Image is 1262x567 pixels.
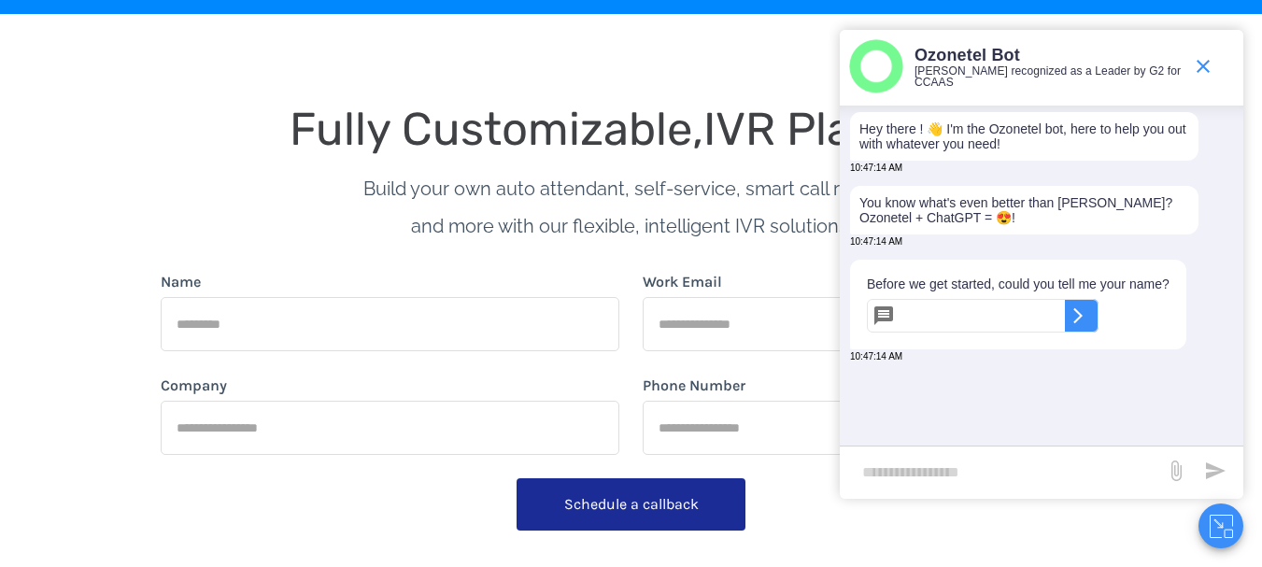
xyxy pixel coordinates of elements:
label: Company [161,375,227,397]
span: Schedule a callback [564,495,699,513]
p: Before we get started, could you tell me your name? [867,276,1170,291]
p: Hey there ! 👋 I'm the Ozonetel bot, here to help you out with whatever you need! [859,121,1189,151]
span: IVR Platform [703,102,972,156]
span: Fully Customizable, [290,102,703,156]
img: header [849,39,903,93]
label: Name [161,271,201,293]
p: You know what's even better than [PERSON_NAME]? Ozonetel + ChatGPT = 😍! [859,195,1189,225]
span: Build your own auto attendant, self-service, smart call routing, [363,177,900,200]
span: 10:47:14 AM [850,163,902,173]
p: Ozonetel Bot [915,45,1183,66]
button: Close chat [1198,503,1243,548]
span: 10:47:14 AM [850,236,902,247]
button: Schedule a callback [517,478,745,531]
span: end chat or minimize [1184,48,1222,85]
span: and more with our flexible, intelligent IVR solutions. [411,215,852,237]
label: Work Email [643,271,722,293]
span: 10:47:14 AM [850,351,902,361]
label: Phone Number [643,375,745,397]
div: new-msg-input [849,456,1156,489]
p: [PERSON_NAME] recognized as a Leader by G2 for CCAAS [915,65,1183,88]
form: form [161,271,1102,554]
